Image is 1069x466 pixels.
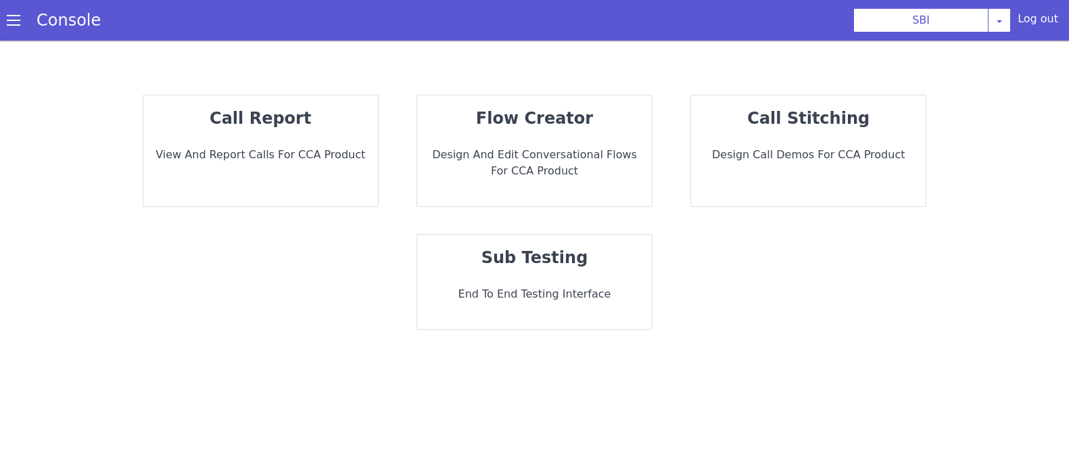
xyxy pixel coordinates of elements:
a: Console [20,11,117,30]
p: Design and Edit Conversational flows for CCA Product [428,147,641,179]
p: Design call demos for CCA Product [702,147,915,163]
button: SBI [853,8,989,32]
div: Log out [1018,11,1058,32]
strong: sub testing [481,248,588,267]
strong: flow creator [476,109,593,128]
p: End to End Testing Interface [428,286,641,302]
strong: call stitching [747,109,870,128]
p: View and report calls for CCA Product [154,147,367,163]
strong: call report [210,109,311,128]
